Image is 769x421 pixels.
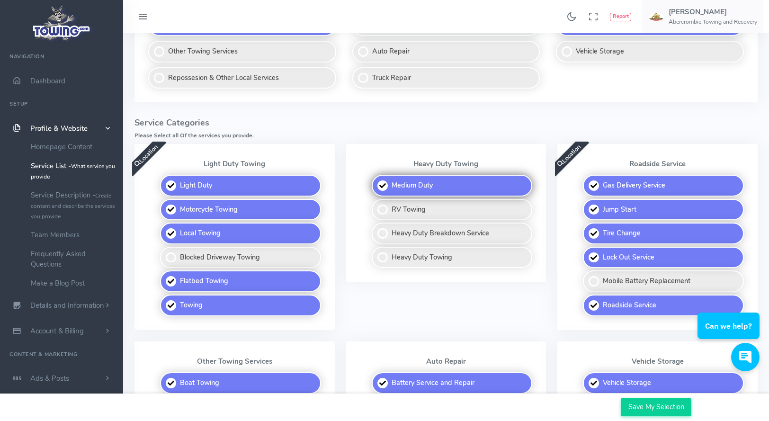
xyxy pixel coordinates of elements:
[160,372,321,394] label: Boat Towing
[24,244,123,274] a: Frequently Asked Questions
[583,295,744,316] label: Roadside Service
[352,67,540,89] label: Truck Repair
[583,223,744,244] label: Tire Change
[548,135,589,176] span: Location
[372,247,533,269] label: Heavy Duty Towing
[160,199,321,221] label: Motorcycle Towing
[556,41,744,63] label: Vehicle Storage
[690,287,769,381] iframe: Conversations
[160,270,321,292] label: Flatbed Towing
[31,162,115,180] small: What service you provide
[358,160,535,168] p: Heavy Duty Towing
[372,223,533,244] label: Heavy Duty Breakdown Service
[30,124,88,133] span: Profile & Website
[24,156,123,186] a: Service List -What service you provide
[583,270,744,292] label: Mobile Battery Replacement
[30,301,104,311] span: Details and Information
[610,13,631,21] button: Report
[30,374,69,383] span: Ads & Posts
[372,372,533,394] label: Battery Service and Repair
[358,358,535,365] p: Auto Repair
[583,372,744,394] label: Vehicle Storage
[669,8,757,16] h5: [PERSON_NAME]
[160,175,321,197] label: Light Duty
[160,295,321,316] label: Towing
[24,137,123,156] a: Homepage Content
[146,358,323,365] p: Other Towing Services
[30,326,84,336] span: Account & Billing
[134,133,758,139] h6: Please Select all Of the services you provide.
[649,13,664,21] img: user-image
[24,225,123,244] a: Team Members
[160,247,321,269] label: Blocked Driveway Towing
[148,67,336,89] label: Repossesion & Other Local Services
[569,358,746,365] p: Vehicle Storage
[125,135,166,176] span: Location
[621,398,691,416] input: Save My Selection
[160,223,321,244] label: Local Towing
[146,160,323,168] p: Light Duty Towing
[569,160,746,168] p: Roadside Service
[30,76,65,86] span: Dashboard
[583,175,744,197] label: Gas Delivery Service
[24,274,123,293] a: Make a Blog Post
[24,186,123,225] a: Service Description -Create content and describe the services you provide
[372,175,533,197] label: Medium Duty
[30,3,94,43] img: logo
[352,41,540,63] label: Auto Repair
[372,199,533,221] label: RV Towing
[669,19,757,25] h6: Abercrombie Towing and Recovery
[134,118,758,128] h4: Service Categories
[583,247,744,269] label: Lock Out Service
[31,192,115,220] small: Create content and describe the services you provide
[583,199,744,221] label: Jump Start
[148,41,336,63] label: Other Towing Services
